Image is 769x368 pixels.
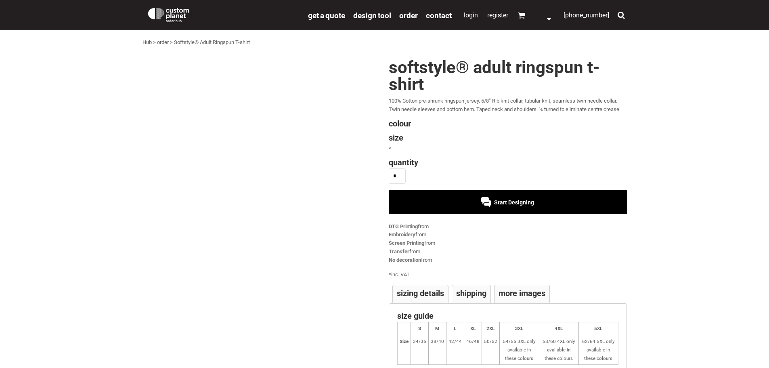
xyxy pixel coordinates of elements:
[389,248,627,256] div: from
[539,322,578,335] th: 4XL
[487,11,508,19] a: Register
[389,97,627,114] p: 100% Cotton pre-shrunk ringspun jersey, 5/8” Rib knit collar, tubular knit, seamless twin needle ...
[411,322,428,335] th: S
[482,322,499,335] th: 2XL
[389,239,627,248] div: from
[389,158,627,166] h4: Quantity
[464,11,478,19] a: Login
[174,38,250,47] div: Softstyle® Adult Ringspun T-shirt
[464,322,482,335] th: XL
[389,144,627,152] div: >
[411,335,428,365] td: 34/36
[578,335,618,365] td: 62/64 5XL only available in these colours
[564,11,609,19] span: [PHONE_NUMBER]
[308,11,345,20] span: get a quote
[389,134,627,142] h4: Size
[142,39,152,45] a: Hub
[446,335,464,365] td: 42/44
[157,39,169,45] a: order
[397,289,444,297] h4: Sizing Details
[389,256,627,265] div: from
[389,231,627,239] div: from
[482,335,499,365] td: 50/52
[389,248,409,254] a: Transfer
[456,289,486,297] h4: Shipping
[426,11,452,20] a: Contact
[499,335,539,365] td: 54/56 3XL only available in these colours
[539,335,578,365] td: 58/60 4XL only available in these colours
[464,335,482,365] td: 46/48
[397,312,618,320] h4: Size Guide
[397,335,411,365] th: Size
[170,38,173,47] div: >
[353,11,391,20] span: design tool
[578,322,618,335] th: 5XL
[389,231,415,238] a: Embroidery
[499,322,539,335] th: 3XL
[389,223,418,229] a: DTG Printing
[446,322,464,335] th: L
[147,6,191,22] img: Custom Planet
[308,11,345,20] a: get a quote
[389,59,627,93] h1: Softstyle® Adult Ringspun T-shirt
[153,38,156,47] div: >
[399,11,418,20] a: order
[494,199,534,206] span: Start Designing
[389,120,627,128] h4: Colour
[428,322,446,335] th: M
[389,257,421,263] a: No decoration
[389,271,627,279] div: inc. VAT
[142,2,304,26] a: Custom Planet
[428,335,446,365] td: 38/40
[426,11,452,20] span: Contact
[499,289,545,297] h4: More Images
[389,240,424,246] a: Screen Printing
[399,11,418,20] span: order
[389,223,627,231] div: from
[353,11,391,20] a: design tool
